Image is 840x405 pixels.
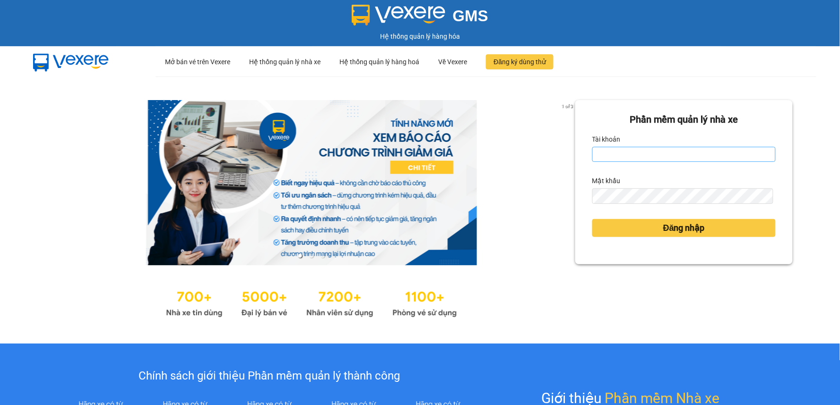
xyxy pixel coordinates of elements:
div: Mở bán vé trên Vexere [165,47,230,77]
label: Mật khẩu [592,173,621,188]
button: next slide / item [562,100,575,265]
span: Đăng nhập [663,221,705,235]
div: Hệ thống quản lý hàng hóa [2,31,838,42]
img: logo 2 [352,5,445,25]
div: Hệ thống quản lý nhà xe [249,47,320,77]
a: GMS [352,14,488,22]
span: GMS [453,7,488,25]
li: slide item 3 [321,254,325,258]
input: Mật khẩu [592,188,773,203]
label: Tài khoản [592,132,621,147]
li: slide item 2 [310,254,313,258]
li: slide item 1 [298,254,302,258]
div: Về Vexere [438,47,467,77]
img: mbUUG5Q.png [24,46,118,77]
button: previous slide / item [47,100,61,265]
button: Đăng ký dùng thử [486,54,554,69]
p: 1 of 3 [559,100,575,112]
img: Statistics.png [166,284,457,320]
div: Phần mềm quản lý nhà xe [592,112,776,127]
div: Chính sách giới thiệu Phần mềm quản lý thành công [59,367,480,385]
button: Đăng nhập [592,219,776,237]
div: Hệ thống quản lý hàng hoá [339,47,419,77]
span: Đăng ký dùng thử [494,57,546,67]
input: Tài khoản [592,147,776,162]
